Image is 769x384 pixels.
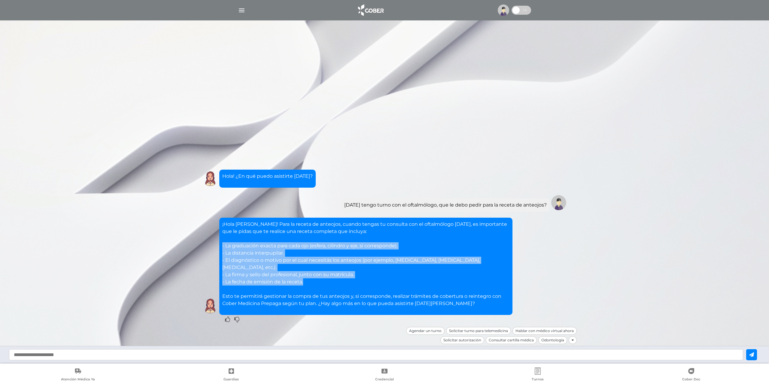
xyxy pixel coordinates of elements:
div: [DATE] tengo turno con el oftalmólogo, que le debo pedir para la receta de anteojos? [344,201,547,209]
img: Cober IA [203,171,218,186]
p: ¡Hola [PERSON_NAME]! Para la receta de anteojos, cuando tengas tu consulta con el oftalmólogo [DA... [222,221,509,307]
a: Atención Médica Ya [1,367,154,383]
div: Consultar cartilla médica [486,336,537,344]
div: Hablar con médico virtual ahora [512,327,577,335]
a: Cober Doc [615,367,768,383]
img: Tu imagen [551,195,566,210]
div: Solicitar turno para telemedicina [446,327,511,335]
img: profile-placeholder.svg [498,5,509,16]
a: Turnos [461,367,614,383]
div: Agendar un turno [406,327,445,335]
a: Guardias [154,367,308,383]
img: Cober IA [203,298,218,313]
div: Odontología [538,336,567,344]
span: Turnos [532,377,544,382]
span: Guardias [223,377,239,382]
div: Solicitar autorización [440,336,484,344]
img: Cober_menu-lines-white.svg [238,7,245,14]
p: Hola! ¿En qué puedo asistirte [DATE]? [222,173,313,180]
img: logo_cober_home-white.png [355,3,386,17]
a: Credencial [308,367,461,383]
span: Credencial [375,377,394,382]
span: Cober Doc [682,377,700,382]
span: Atención Médica Ya [61,377,95,382]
